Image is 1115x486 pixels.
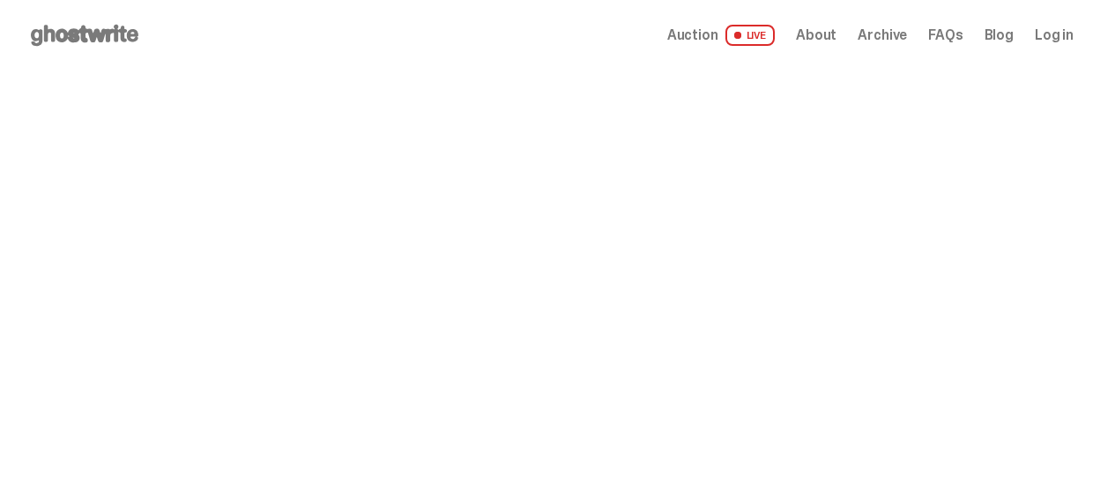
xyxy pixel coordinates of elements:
[725,25,776,46] span: LIVE
[928,28,963,42] a: FAQs
[1035,28,1074,42] a: Log in
[985,28,1014,42] a: Blog
[858,28,907,42] a: Archive
[796,28,836,42] a: About
[667,25,775,46] a: Auction LIVE
[667,28,718,42] span: Auction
